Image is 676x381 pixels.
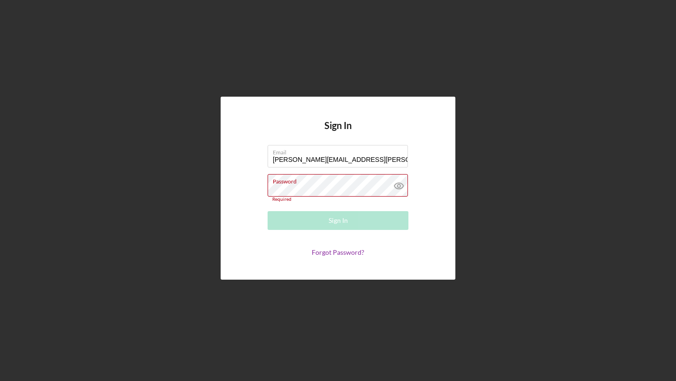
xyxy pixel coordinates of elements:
label: Email [273,145,408,156]
label: Password [273,175,408,185]
h4: Sign In [324,120,352,145]
button: Sign In [268,211,408,230]
div: Sign In [329,211,348,230]
div: Required [268,197,408,202]
a: Forgot Password? [312,248,364,256]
